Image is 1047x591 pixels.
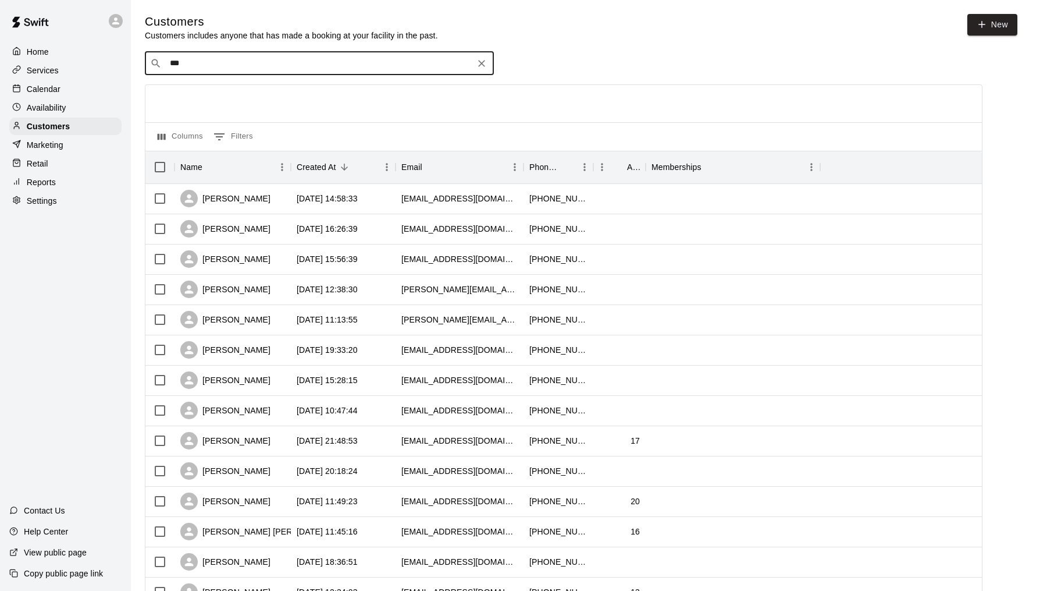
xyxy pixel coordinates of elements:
h5: Customers [145,14,438,30]
button: Menu [803,158,820,176]
button: Clear [473,55,490,72]
div: +15597729826 [529,284,587,295]
button: Sort [611,159,627,175]
div: Calendar [9,80,122,98]
div: [PERSON_NAME] [180,220,270,238]
div: Age [593,151,646,183]
div: keithgarrett17@gmail.com [401,223,518,235]
div: thedavidsons5573@gmail.com [401,193,518,204]
div: 2025-09-23 20:18:24 [297,465,358,477]
div: 2025-09-23 21:48:53 [297,435,358,447]
div: Email [401,151,422,183]
div: Customers [9,118,122,135]
div: [PERSON_NAME] [180,250,270,268]
div: Created At [291,151,396,183]
div: 2025-10-07 14:58:33 [297,193,358,204]
div: 2025-09-23 11:45:16 [297,526,358,537]
a: Marketing [9,136,122,154]
div: [PERSON_NAME] [PERSON_NAME] [180,523,341,540]
div: Reports [9,174,122,191]
a: Availability [9,99,122,116]
p: Contact Us [24,505,65,516]
div: +15129664524 [529,374,587,386]
div: Phone Number [529,151,560,183]
button: Sort [701,159,718,175]
a: New [967,14,1017,36]
div: Phone Number [523,151,593,183]
div: 20 [631,496,640,507]
div: 2025-09-27 19:33:20 [297,344,358,356]
div: 2025-09-24 10:47:44 [297,405,358,416]
div: Retail [9,155,122,172]
button: Sort [422,159,439,175]
div: 2025-09-29 12:38:30 [297,284,358,295]
div: Name [174,151,291,183]
p: Calendar [27,83,60,95]
p: Help Center [24,526,68,537]
p: Settings [27,195,57,207]
button: Show filters [211,128,256,146]
div: cameronrivera2027@gmail.com [401,435,518,447]
div: +13178333422 [529,526,587,537]
div: +16162831665 [529,344,587,356]
div: Created At [297,151,336,183]
div: Email [396,151,523,183]
div: 2025-10-04 16:26:39 [297,223,358,235]
button: Menu [576,158,593,176]
div: 2025-10-03 15:56:39 [297,253,358,265]
div: +15126487614 [529,314,587,325]
div: [PERSON_NAME] [180,190,270,207]
div: aruiz7312@yahoo.com [401,465,518,477]
div: Age [627,151,640,183]
div: [PERSON_NAME] [180,493,270,510]
div: Memberships [646,151,820,183]
p: Retail [27,158,48,169]
button: Sort [560,159,576,175]
div: ezraparlier@gmail.com [401,496,518,507]
div: Memberships [651,151,701,183]
button: Select columns [155,128,206,146]
div: josh_morgan13@yahoo.com [401,374,518,386]
p: Home [27,46,49,58]
div: +15126771063 [529,496,587,507]
div: 17 [631,435,640,447]
div: kalencurran@gmail.com [401,253,518,265]
div: [PERSON_NAME] [180,311,270,328]
p: Copy public page link [24,568,103,579]
div: +15129224918 [529,465,587,477]
p: View public page [24,547,87,558]
div: mwharrelson1@gmail.com [401,526,518,537]
div: [PERSON_NAME] [180,341,270,359]
button: Menu [593,158,611,176]
p: Availability [27,102,66,114]
button: Menu [506,158,523,176]
div: +12142444179 [529,556,587,568]
div: [PERSON_NAME] [180,281,270,298]
div: Search customers by name or email [145,52,494,75]
a: Settings [9,192,122,210]
div: 2025-09-17 18:36:51 [297,556,358,568]
a: Services [9,62,122,79]
div: [PERSON_NAME] [180,553,270,571]
p: Customers [27,121,70,132]
div: +15122280336 [529,223,587,235]
a: Home [9,43,122,61]
div: [PERSON_NAME] [180,371,270,389]
div: +15129666511 [529,193,587,204]
div: [PERSON_NAME] [180,462,270,480]
div: 2025-09-29 11:13:55 [297,314,358,325]
p: Customers includes anyone that has made a booking at your facility in the past. [145,30,438,41]
div: mcgaheyfamily2020@gmail.com [401,405,518,416]
button: Sort [202,159,219,175]
div: +15128431995 [529,435,587,447]
div: Name [180,151,202,183]
div: melanie.norris@me.com [401,284,518,295]
p: Services [27,65,59,76]
p: Marketing [27,139,63,151]
button: Menu [378,158,396,176]
div: 16 [631,526,640,537]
